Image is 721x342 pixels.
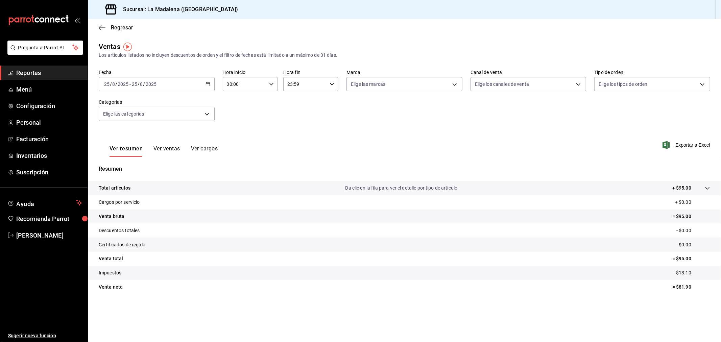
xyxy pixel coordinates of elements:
p: Resumen [99,165,710,173]
input: ---- [117,81,129,87]
div: navigation tabs [110,145,218,157]
a: Pregunta a Parrot AI [5,49,83,56]
p: Total artículos [99,185,130,192]
label: Tipo de orden [594,70,710,75]
p: Certificados de regalo [99,241,145,248]
span: Facturación [16,135,82,144]
label: Marca [346,70,462,75]
p: Venta total [99,255,123,262]
span: - [129,81,131,87]
input: -- [140,81,143,87]
span: Configuración [16,101,82,111]
button: Pregunta a Parrot AI [7,41,83,55]
p: = $95.00 [672,255,710,262]
p: = $81.90 [672,284,710,291]
p: Impuestos [99,269,121,276]
span: Regresar [111,24,133,31]
input: -- [104,81,110,87]
span: / [143,81,145,87]
label: Categorías [99,100,215,105]
span: / [110,81,112,87]
p: + $95.00 [672,185,691,192]
label: Fecha [99,70,215,75]
p: - $0.00 [676,241,710,248]
span: Menú [16,85,82,94]
span: Elige los canales de venta [475,81,529,88]
span: Elige las marcas [351,81,385,88]
p: + $0.00 [675,199,710,206]
span: Recomienda Parrot [16,214,82,223]
h3: Sucursal: La Madalena ([GEOGRAPHIC_DATA]) [118,5,238,14]
span: / [115,81,117,87]
span: Elige las categorías [103,111,144,117]
span: Pregunta a Parrot AI [18,44,73,51]
button: open_drawer_menu [74,18,80,23]
button: Exportar a Excel [664,141,710,149]
span: Personal [16,118,82,127]
p: Da clic en la fila para ver el detalle por tipo de artículo [345,185,458,192]
span: Reportes [16,68,82,77]
p: Descuentos totales [99,227,140,234]
p: - $13.10 [674,269,710,276]
input: -- [112,81,115,87]
label: Hora inicio [223,70,278,75]
label: Hora fin [283,70,338,75]
span: Sugerir nueva función [8,332,82,339]
label: Canal de venta [471,70,586,75]
button: Ver cargos [191,145,218,157]
img: Tooltip marker [123,43,132,51]
input: -- [131,81,138,87]
button: Ver resumen [110,145,143,157]
div: Ventas [99,42,120,52]
span: Suscripción [16,168,82,177]
button: Regresar [99,24,133,31]
p: Venta bruta [99,213,124,220]
span: Inventarios [16,151,82,160]
span: Elige los tipos de orden [599,81,647,88]
span: / [138,81,140,87]
p: = $95.00 [672,213,710,220]
p: Cargos por servicio [99,199,140,206]
p: Venta neta [99,284,123,291]
span: [PERSON_NAME] [16,231,82,240]
p: - $0.00 [676,227,710,234]
button: Ver ventas [153,145,180,157]
div: Los artículos listados no incluyen descuentos de orden y el filtro de fechas está limitado a un m... [99,52,710,59]
span: Ayuda [16,199,73,207]
input: ---- [145,81,157,87]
